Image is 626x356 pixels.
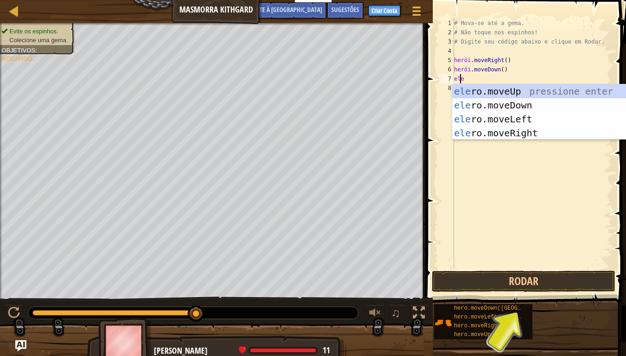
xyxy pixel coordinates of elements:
button: Ajuste de volume [366,305,385,324]
font: : [35,47,37,53]
font: 2 [448,29,451,36]
font: hero.moveUp([GEOGRAPHIC_DATA]) [454,331,554,338]
li: Colecione uma gema. [1,36,69,44]
font: 6 [448,66,451,73]
font: 1 [448,20,451,26]
font: 5 [448,57,451,64]
font: Colecione uma gema. [9,37,68,43]
button: Ctrl + P: Pause [5,305,23,324]
font: Evite os espinhos. [9,28,58,34]
button: Alternar tela cheia [410,305,428,324]
font: Rodando... [1,56,37,62]
font: hero.moveLeft([GEOGRAPHIC_DATA]) [454,314,561,320]
button: ♫ [389,305,405,324]
font: Criar Conta [372,6,397,15]
font: 7 [448,76,451,82]
font: 8 [448,85,451,91]
button: Pergunte à IA [15,340,26,351]
font: ♫ [391,306,400,320]
span: 11 [322,344,330,356]
font: 4 [448,48,451,54]
font: hero.moveDown([GEOGRAPHIC_DATA]) [454,305,561,311]
button: Pergunte à IA [234,2,327,19]
button: Criar Conta [368,5,400,16]
font: 3 [448,38,451,45]
font: Objetivos [1,47,35,53]
button: Rodar [432,271,615,292]
button: Mostrar menu do jogo [405,2,428,24]
font: hero.moveRight([GEOGRAPHIC_DATA]) [454,323,564,329]
img: portrait.png [434,314,452,331]
li: Evite os espinhos. [1,27,69,36]
font: Pergunte à [GEOGRAPHIC_DATA] [239,5,322,14]
font: Sugestões [331,5,359,14]
div: health: 11 / 11 [239,346,330,355]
